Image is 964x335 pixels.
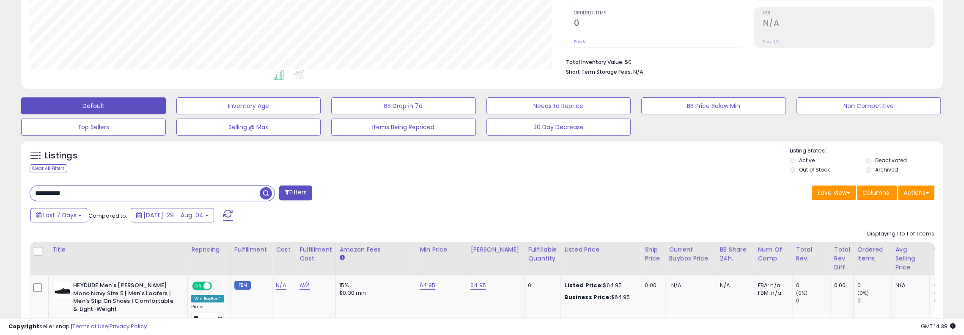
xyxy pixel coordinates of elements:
[420,245,463,254] div: Min Price
[758,282,785,289] div: FBA: n/a
[857,282,891,289] div: 0
[276,281,286,290] a: N/A
[812,185,856,200] button: Save View
[758,289,785,297] div: FBM: n/a
[8,322,39,330] strong: Copyright
[176,97,321,114] button: Inventory Age
[131,208,214,222] button: [DATE]-29 - Aug-04
[339,245,412,254] div: Amazon Fees
[574,39,586,44] small: Prev: 0
[191,304,224,323] div: Preset:
[30,164,67,172] div: Clear All Filters
[54,282,71,299] img: 31DlQpx0n0L._SL40_.jpg
[763,18,934,30] h2: N/A
[234,281,251,290] small: FBM
[470,245,521,254] div: [PERSON_NAME]
[857,290,869,296] small: (0%)
[234,245,269,254] div: Fulfillment
[645,245,662,263] div: Ship Price
[720,245,750,263] div: BB Share 24h.
[758,245,788,263] div: Num of Comp.
[933,245,964,254] div: Velocity
[564,281,603,289] b: Listed Price:
[43,211,77,219] span: Last 7 Days
[110,322,147,330] a: Privacy Policy
[862,188,889,197] span: Columns
[574,11,745,16] span: Ordered Items
[176,119,321,136] button: Selling @ Max
[875,166,898,173] label: Archived
[486,119,631,136] button: 30 Day Decrease
[834,245,850,272] div: Total Rev. Diff.
[339,289,409,297] div: $0.30 min
[191,295,224,302] div: Win BuyBox *
[528,282,554,289] div: 0
[898,185,934,200] button: Actions
[73,282,176,315] b: HEYDUDE Men's [PERSON_NAME] Mono Navy Size 5 | Men's Loafers | Men's Slip On Shoes | Comfortable ...
[21,97,166,114] button: Default
[867,230,934,238] div: Displaying 1 to 1 of 1 items
[875,157,907,164] label: Deactivated
[834,282,847,289] div: 0.00
[796,97,941,114] button: Non Competitive
[574,18,745,30] h2: 0
[566,58,623,66] b: Total Inventory Value:
[857,245,888,263] div: Ordered Items
[566,56,928,66] li: $0
[486,97,631,114] button: Needs to Reprice
[566,68,632,75] b: Short Term Storage Fees:
[339,282,409,289] div: 15%
[671,281,681,289] span: N/A
[720,282,747,289] div: N/A
[895,282,923,289] div: N/A
[211,282,224,290] span: OFF
[564,282,634,289] div: $64.95
[763,39,780,44] small: Prev: N/A
[564,293,611,301] b: Business Price:
[143,211,203,219] span: [DATE]-29 - Aug-04
[299,281,310,290] a: N/A
[528,245,557,263] div: Fulfillable Quantity
[796,290,807,296] small: (0%)
[276,245,292,254] div: Cost
[470,281,486,290] a: 64.95
[763,11,934,16] span: ROI
[30,208,87,222] button: Last 7 Days
[331,97,476,114] button: BB Drop in 7d
[21,119,166,136] button: Top Sellers
[857,297,891,305] div: 0
[921,322,956,330] span: 2025-08-12 14:38 GMT
[857,185,897,200] button: Columns
[45,150,77,162] h5: Listings
[799,157,815,164] label: Active
[191,245,227,254] div: Repricing
[8,323,147,331] div: seller snap | |
[796,297,830,305] div: 0
[641,97,786,114] button: BB Price Below Min
[564,293,634,301] div: $64.95
[633,68,643,76] span: N/A
[52,245,184,254] div: Title
[669,245,712,263] div: Current Buybox Price
[193,282,203,290] span: ON
[72,322,108,330] a: Terms of Use
[88,212,127,220] span: Compared to:
[331,119,476,136] button: Items Being Repriced
[564,245,637,254] div: Listed Price
[339,254,344,262] small: Amazon Fees.
[299,245,332,263] div: Fulfillment Cost
[799,166,830,173] label: Out of Stock
[790,147,943,155] p: Listing States:
[420,281,435,290] a: 64.95
[796,282,830,289] div: 0
[796,245,827,263] div: Total Rev.
[279,185,312,200] button: Filters
[933,290,945,296] small: (0%)
[645,282,659,289] div: 0.00
[895,245,926,272] div: Avg Selling Price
